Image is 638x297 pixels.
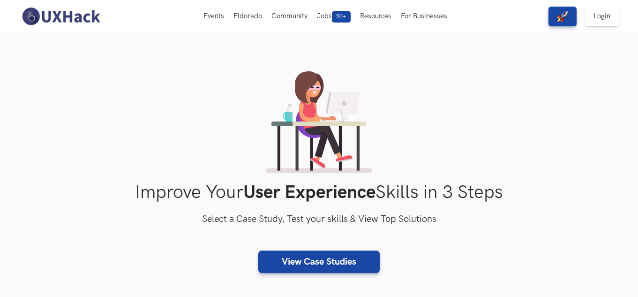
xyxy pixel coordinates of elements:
[19,182,619,204] h1: Improve Your Skills in 3 Steps
[585,7,619,26] a: Login
[258,251,380,273] a: View Case Studies
[243,182,375,204] strong: User Experience
[266,71,372,173] img: lady working on laptop
[19,7,103,26] img: UXHack-logo.png
[332,11,351,23] span: 50+
[557,11,568,22] img: rocket
[19,212,619,227] h3: Select a Case Study, Test your skills & View Top Solutions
